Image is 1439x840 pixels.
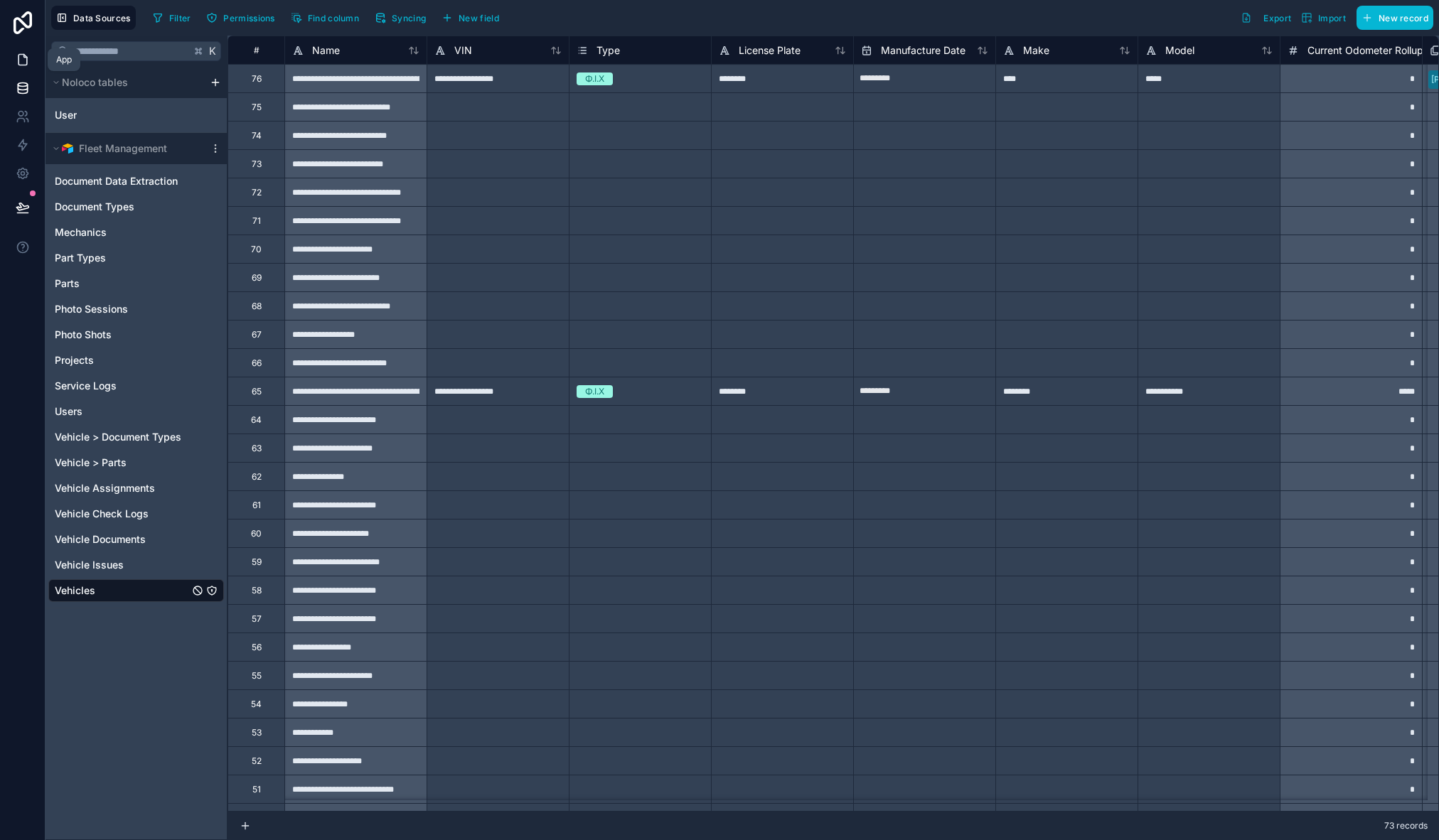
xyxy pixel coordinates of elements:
[251,414,262,426] div: 64
[370,7,431,28] button: Syncing
[251,244,262,255] div: 70
[1296,6,1351,30] button: Import
[252,585,262,596] div: 58
[459,13,499,23] span: New field
[1318,13,1346,23] span: Import
[1379,13,1428,23] span: New record
[252,784,261,795] div: 51
[51,6,136,30] button: Data Sources
[223,13,274,23] span: Permissions
[251,699,262,710] div: 54
[252,670,262,682] div: 55
[1263,13,1291,23] span: Export
[252,102,262,113] div: 75
[739,43,801,58] span: License Plate
[392,13,426,23] span: Syncing
[1236,6,1296,30] button: Export
[56,54,72,65] div: App
[881,43,965,58] span: Manufacture Date
[252,642,262,653] div: 56
[252,613,262,625] div: 57
[252,73,262,85] div: 76
[252,130,262,141] div: 74
[1023,43,1049,58] span: Make
[252,357,262,369] div: 66
[454,43,472,58] span: VIN
[252,500,261,511] div: 61
[147,7,196,28] button: Filter
[252,727,262,738] div: 53
[437,7,504,28] button: New field
[370,7,437,28] a: Syncing
[251,528,262,539] div: 60
[252,471,262,483] div: 62
[312,43,340,58] span: Name
[286,7,364,28] button: Find column
[252,158,262,170] div: 73
[252,301,262,312] div: 68
[585,72,604,85] div: Φ.Ι.Χ
[252,329,262,340] div: 67
[252,272,262,284] div: 69
[252,443,262,454] div: 63
[1351,6,1433,30] a: New record
[1357,6,1433,30] button: New record
[1165,43,1194,58] span: Model
[239,45,274,55] div: #
[585,385,604,398] div: Φ.Ι.Χ
[597,43,620,58] span: Type
[1384,820,1428,831] span: 73 records
[252,187,262,198] div: 72
[201,7,279,28] button: Permissions
[208,46,218,56] span: K
[252,755,262,767] div: 52
[252,556,262,568] div: 59
[308,13,359,23] span: Find column
[73,13,131,23] span: Data Sources
[252,215,261,227] div: 71
[252,386,262,397] div: 65
[201,7,285,28] a: Permissions
[169,13,191,23] span: Filter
